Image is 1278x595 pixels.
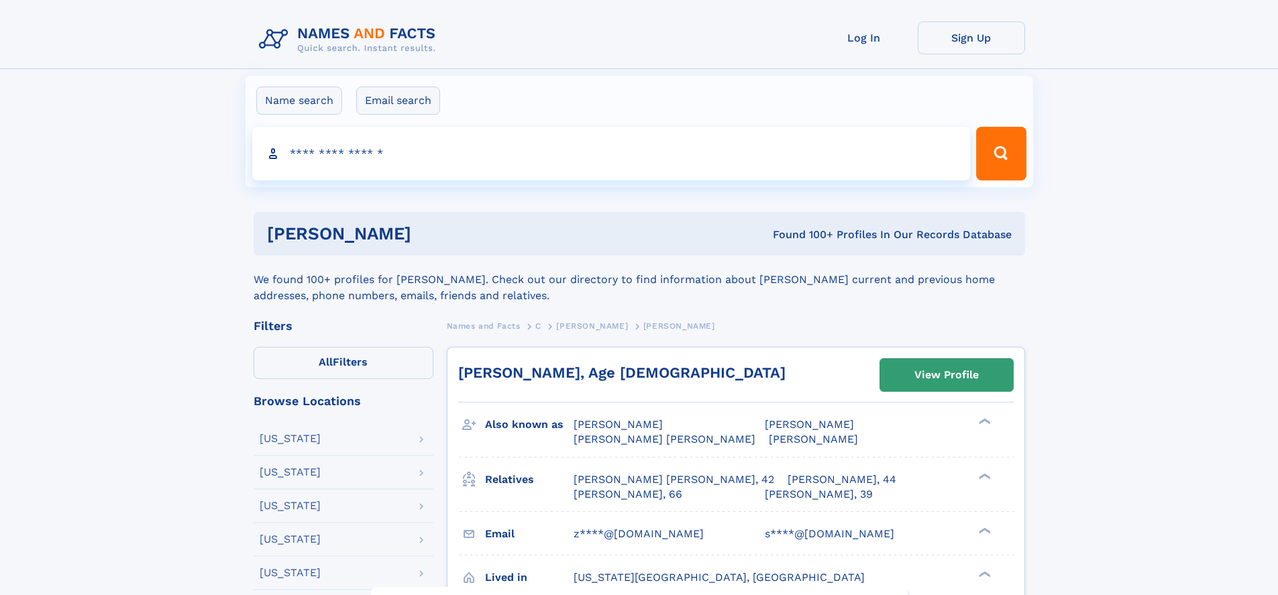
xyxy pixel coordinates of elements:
span: [US_STATE][GEOGRAPHIC_DATA], [GEOGRAPHIC_DATA] [574,571,865,584]
h3: Also known as [485,413,574,436]
div: [US_STATE] [260,500,321,511]
span: [PERSON_NAME] [643,321,715,331]
h1: [PERSON_NAME] [267,225,592,242]
div: We found 100+ profiles for [PERSON_NAME]. Check out our directory to find information about [PERS... [254,256,1025,304]
span: [PERSON_NAME] [769,433,858,445]
div: ❯ [975,526,992,535]
span: C [535,321,541,331]
h3: Relatives [485,468,574,491]
a: View Profile [880,359,1013,391]
button: Search Button [976,127,1026,180]
a: Names and Facts [447,317,521,334]
img: Logo Names and Facts [254,21,447,58]
span: [PERSON_NAME] [PERSON_NAME] [574,433,755,445]
div: ❯ [975,570,992,578]
span: All [319,356,333,368]
label: Email search [356,87,440,115]
a: [PERSON_NAME], Age [DEMOGRAPHIC_DATA] [458,364,786,381]
div: Filters [254,320,433,332]
div: Browse Locations [254,395,433,407]
div: View Profile [914,360,979,390]
a: [PERSON_NAME] [PERSON_NAME], 42 [574,472,774,487]
span: [PERSON_NAME] [574,418,663,431]
a: [PERSON_NAME], 66 [574,487,682,502]
a: Sign Up [918,21,1025,54]
a: [PERSON_NAME], 44 [788,472,896,487]
h3: Lived in [485,566,574,589]
h3: Email [485,523,574,545]
div: Found 100+ Profiles In Our Records Database [592,227,1012,242]
a: Log In [810,21,918,54]
div: ❯ [975,472,992,480]
span: [PERSON_NAME] [765,418,854,431]
a: [PERSON_NAME], 39 [765,487,873,502]
div: ❯ [975,417,992,426]
a: C [535,317,541,334]
div: [US_STATE] [260,567,321,578]
div: [US_STATE] [260,433,321,444]
a: [PERSON_NAME] [556,317,628,334]
input: search input [252,127,971,180]
label: Name search [256,87,342,115]
label: Filters [254,347,433,379]
div: [US_STATE] [260,467,321,478]
div: [US_STATE] [260,534,321,545]
span: [PERSON_NAME] [556,321,628,331]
